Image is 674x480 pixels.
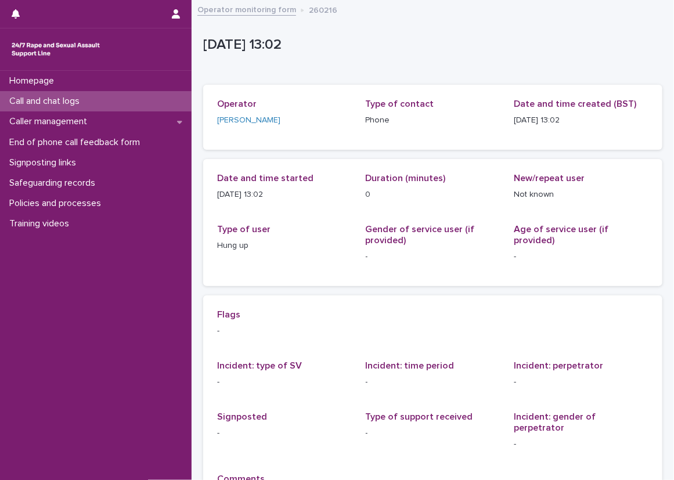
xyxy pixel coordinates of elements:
[5,178,104,189] p: Safeguarding records
[366,174,446,183] span: Duration (minutes)
[514,361,603,370] span: Incident: perpetrator
[217,225,271,234] span: Type of user
[514,114,648,127] p: [DATE] 13:02
[514,376,648,388] p: -
[217,361,302,370] span: Incident: type of SV
[514,225,608,245] span: Age of service user (if provided)
[5,157,85,168] p: Signposting links
[217,99,257,109] span: Operator
[217,412,267,421] span: Signposted
[366,376,500,388] p: -
[217,427,352,439] p: -
[366,361,455,370] span: Incident: time period
[217,310,240,319] span: Flags
[5,116,96,127] p: Caller management
[5,218,78,229] p: Training videos
[217,240,352,252] p: Hung up
[5,137,149,148] p: End of phone call feedback form
[217,325,648,337] p: -
[197,2,296,16] a: Operator monitoring form
[9,38,102,61] img: rhQMoQhaT3yELyF149Cw
[203,37,658,53] p: [DATE] 13:02
[366,251,500,263] p: -
[514,99,636,109] span: Date and time created (BST)
[5,96,89,107] p: Call and chat logs
[514,412,596,432] span: Incident: gender of perpetrator
[514,174,585,183] span: New/repeat user
[309,3,337,16] p: 260216
[514,438,648,450] p: -
[514,189,648,201] p: Not known
[5,198,110,209] p: Policies and processes
[217,189,352,201] p: [DATE] 13:02
[366,225,475,245] span: Gender of service user (if provided)
[5,75,63,86] p: Homepage
[514,251,648,263] p: -
[217,376,352,388] p: -
[366,114,500,127] p: Phone
[217,114,280,127] a: [PERSON_NAME]
[366,189,500,201] p: 0
[366,99,434,109] span: Type of contact
[366,427,500,439] p: -
[366,412,473,421] span: Type of support received
[217,174,313,183] span: Date and time started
